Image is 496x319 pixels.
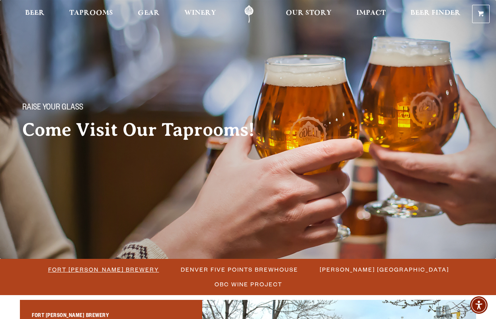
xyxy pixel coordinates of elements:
[133,5,165,23] a: Gear
[315,264,453,275] a: [PERSON_NAME] [GEOGRAPHIC_DATA]
[351,5,391,23] a: Impact
[48,264,159,275] span: Fort [PERSON_NAME] Brewery
[25,10,45,16] span: Beer
[43,264,163,275] a: Fort [PERSON_NAME] Brewery
[22,103,83,114] span: Raise your glass
[69,10,113,16] span: Taprooms
[181,264,298,275] span: Denver Five Points Brewhouse
[22,120,271,140] h2: Come Visit Our Taprooms!
[210,278,286,290] a: OBC Wine Project
[470,296,488,314] div: Accessibility Menu
[234,5,264,23] a: Odell Home
[184,10,216,16] span: Winery
[405,5,466,23] a: Beer Finder
[410,10,461,16] span: Beer Finder
[20,5,50,23] a: Beer
[64,5,118,23] a: Taprooms
[281,5,337,23] a: Our Story
[215,278,282,290] span: OBC Wine Project
[179,5,221,23] a: Winery
[286,10,332,16] span: Our Story
[356,10,386,16] span: Impact
[320,264,449,275] span: [PERSON_NAME] [GEOGRAPHIC_DATA]
[176,264,302,275] a: Denver Five Points Brewhouse
[138,10,160,16] span: Gear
